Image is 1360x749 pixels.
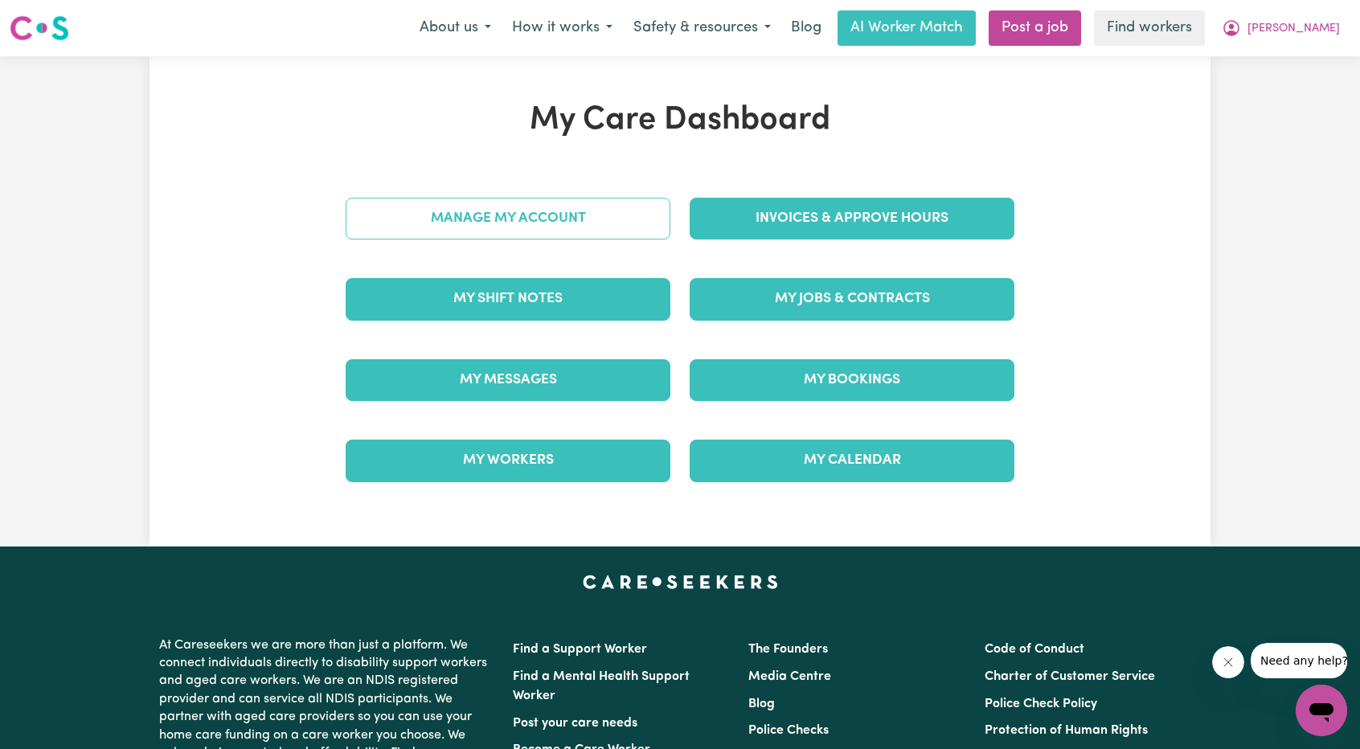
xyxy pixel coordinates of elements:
a: My Calendar [690,440,1014,481]
a: Post your care needs [513,717,637,730]
a: Post a job [989,10,1081,46]
a: Media Centre [748,670,831,683]
span: [PERSON_NAME] [1247,20,1340,38]
a: Charter of Customer Service [985,670,1155,683]
a: The Founders [748,643,828,656]
a: Find workers [1094,10,1205,46]
a: Police Checks [748,724,829,737]
a: My Bookings [690,359,1014,401]
a: Police Check Policy [985,698,1097,710]
span: Need any help? [10,11,97,24]
a: My Messages [346,359,670,401]
a: Code of Conduct [985,643,1084,656]
iframe: Close message [1212,646,1244,678]
a: My Shift Notes [346,278,670,320]
iframe: Button to launch messaging window [1296,685,1347,736]
a: Protection of Human Rights [985,724,1148,737]
h1: My Care Dashboard [336,101,1024,140]
a: Find a Mental Health Support Worker [513,670,690,702]
button: My Account [1211,11,1350,45]
button: How it works [502,11,623,45]
a: Invoices & Approve Hours [690,198,1014,239]
a: Blog [781,10,831,46]
a: AI Worker Match [838,10,976,46]
a: My Jobs & Contracts [690,278,1014,320]
a: Careseekers home page [583,575,778,588]
iframe: Message from company [1251,643,1347,678]
a: Manage My Account [346,198,670,239]
a: Find a Support Worker [513,643,647,656]
button: About us [409,11,502,45]
button: Safety & resources [623,11,781,45]
a: Careseekers logo [10,10,69,47]
a: Blog [748,698,775,710]
a: My Workers [346,440,670,481]
img: Careseekers logo [10,14,69,43]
